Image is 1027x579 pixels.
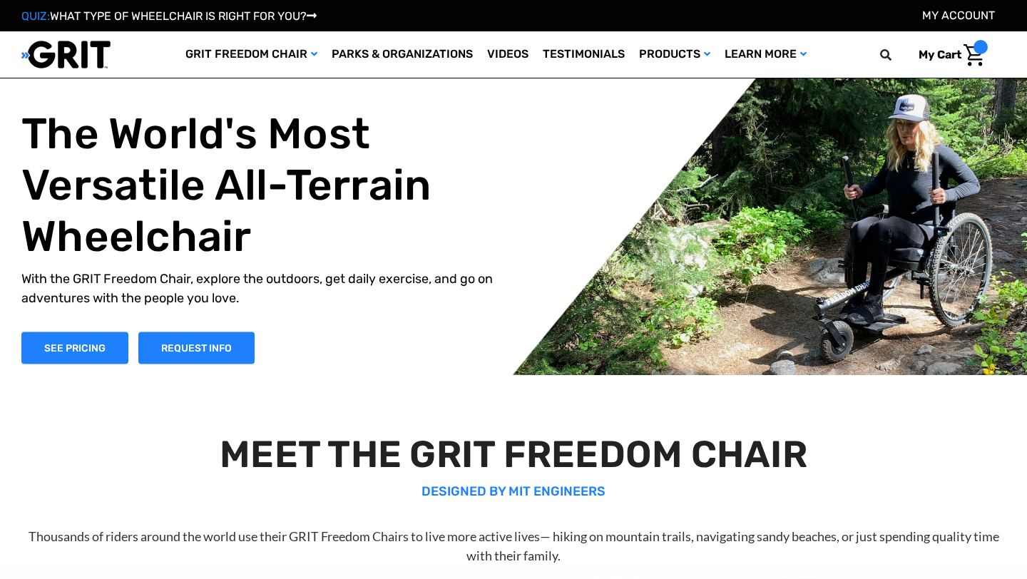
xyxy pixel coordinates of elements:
a: Slide number 1, Request Information [138,332,255,364]
input: Search [887,40,908,70]
a: Cart with 0 items [908,40,988,70]
a: Products [632,31,717,78]
p: Thousands of riders around the world use their GRIT Freedom Chairs to live more active lives— hik... [26,527,1001,565]
a: GRIT Freedom Chair [178,31,325,78]
span: My Cart [919,48,961,61]
a: Shop Now [21,332,128,364]
span: QUIZ: [21,9,50,23]
img: Cart [964,44,984,66]
h1: The World's Most Versatile All-Terrain Wheelchair [21,108,524,262]
a: Parks & Organizations [325,31,480,78]
a: Learn More [717,31,814,78]
img: GRIT All-Terrain Wheelchair and Mobility Equipment [21,40,111,69]
h2: MEET THE GRIT FREEDOM CHAIR [26,432,1001,476]
p: With the GRIT Freedom Chair, explore the outdoors, get daily exercise, and go on adventures with ... [21,269,524,307]
a: QUIZ:WHAT TYPE OF WHEELCHAIR IS RIGHT FOR YOU? [21,9,317,23]
p: DESIGNED BY MIT ENGINEERS [26,482,1001,501]
a: Testimonials [536,31,632,78]
a: Account [922,9,995,22]
a: Videos [480,31,536,78]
